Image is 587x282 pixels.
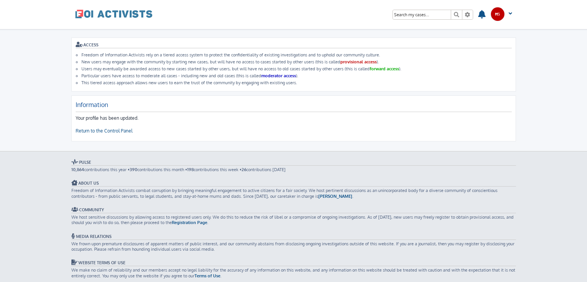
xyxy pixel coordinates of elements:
strong: 10,864 [71,167,84,172]
a: Registration Page [172,220,207,225]
h3: Media Relations [71,233,516,240]
h3: Website Terms of Use [71,260,516,266]
p: We frown upon premature disclosures of apparent matters of public interest, and our community abs... [71,241,516,252]
a: [PERSON_NAME] [318,194,352,199]
h3: Community [71,207,516,213]
h3: About Us [71,180,516,187]
strong: provisional access [340,59,377,65]
a: Terms of Use [195,273,220,279]
li: Freedom of Information Activists rely on a tiered access system to protect the confidentiality of... [81,52,512,58]
a: Return to the Control Panel [76,128,132,134]
li: Users may eventually be awarded access to new cases started by other users, but will have no acce... [81,66,512,71]
input: Search for keywords [393,10,451,19]
p: Your profile has been updated. [76,115,512,134]
strong: moderator access [261,73,296,78]
img: User avatar [491,7,505,21]
p: contributions this year • contributions this month • contributions this week • contributions [DATE] [71,167,516,172]
strong: forward access [370,66,399,71]
li: This tiered access approach allows new users to earn the trust of the community by engaging with ... [81,80,512,85]
h3: Pulse [71,159,516,166]
p: We host sensitive discussions by allowing access to registered users only. We do this to reduce t... [71,214,516,226]
h2: Information [76,101,512,112]
p: We make no claim of reliability and our members accept no legal liability for the accuracy of any... [71,267,516,279]
p: Freedom of Information Activists combat corruption by bringing meaningful engagement to active ci... [71,188,516,199]
strong: 198 [187,167,194,172]
a: FOI Activists [75,4,152,24]
strong: 26 [242,167,246,172]
li: New users may engage with the community by starting new cases, but will have no access to cases s... [81,59,512,65]
li: Particular users have access to moderate all cases - including new and old cases (this is called ). [81,73,512,78]
strong: 390 [130,167,137,172]
h3: ACCESS [76,42,512,48]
